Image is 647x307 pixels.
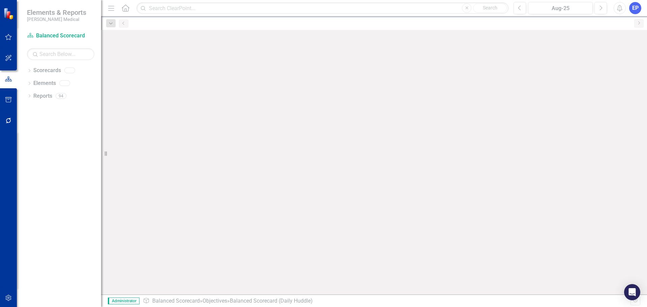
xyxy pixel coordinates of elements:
[203,298,227,304] a: Objectives
[530,4,590,12] div: Aug-25
[33,80,56,87] a: Elements
[230,298,313,304] div: Balanced Scorecard (Daily Huddle)
[624,284,640,300] div: Open Intercom Messenger
[528,2,593,14] button: Aug-25
[33,67,61,74] a: Scorecards
[33,92,52,100] a: Reports
[27,8,86,17] span: Elements & Reports
[27,17,86,22] small: [PERSON_NAME] Medical
[143,297,630,305] div: » »
[56,93,66,99] div: 94
[483,5,497,10] span: Search
[27,32,94,40] a: Balanced Scorecard
[473,3,507,13] button: Search
[136,2,509,14] input: Search ClearPoint...
[629,2,641,14] button: EP
[3,8,15,20] img: ClearPoint Strategy
[152,298,200,304] a: Balanced Scorecard
[27,48,94,60] input: Search Below...
[108,298,140,304] span: Administrator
